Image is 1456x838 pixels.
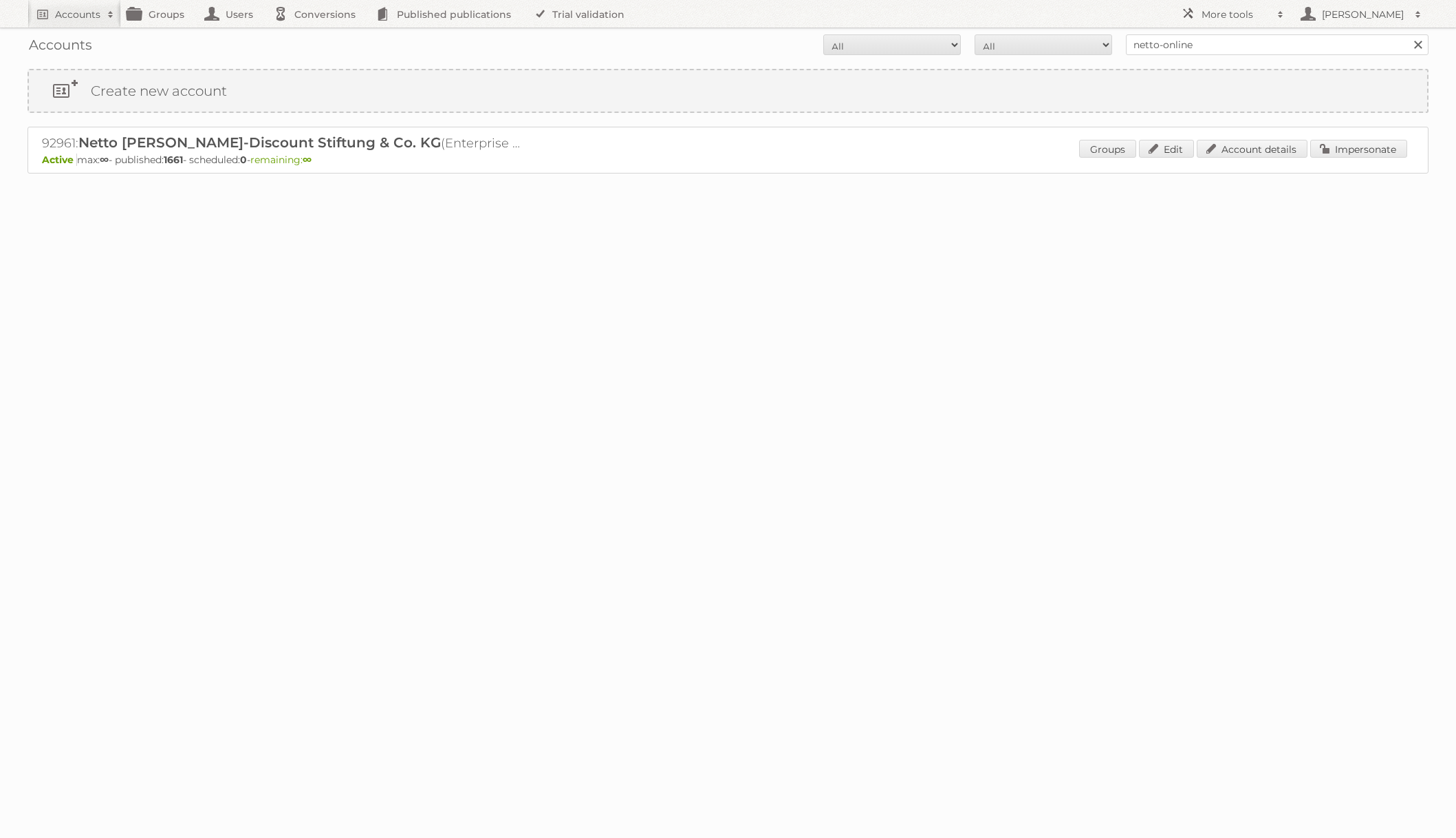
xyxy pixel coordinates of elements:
[1202,8,1270,21] h2: More tools
[42,154,77,166] span: Active
[42,154,1414,166] p: max: - published: - scheduled: -
[250,154,312,166] span: remaining:
[29,70,1427,112] a: Create new account
[303,154,312,166] strong: ∞
[78,134,441,151] span: Netto [PERSON_NAME]-Discount Stiftung & Co. KG
[1139,140,1194,158] a: Edit
[1197,140,1307,158] a: Account details
[42,134,523,152] h2: 92961: (Enterprise ∞)
[240,154,247,166] strong: 0
[1079,140,1136,158] a: Groups
[1310,140,1407,158] a: Impersonate
[55,8,100,21] h2: Accounts
[100,154,109,166] strong: ∞
[1318,8,1408,21] h2: [PERSON_NAME]
[164,154,183,166] strong: 1661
